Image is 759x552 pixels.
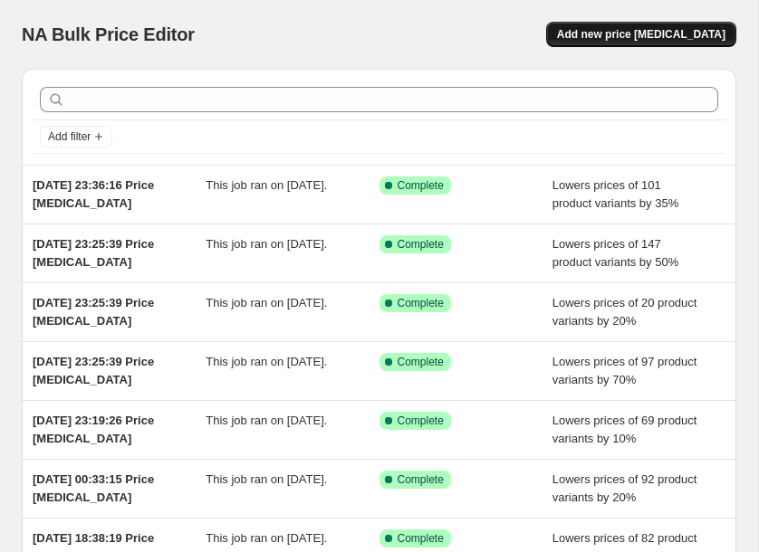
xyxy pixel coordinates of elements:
[398,237,444,252] span: Complete
[206,531,327,545] span: This job ran on [DATE].
[33,355,154,386] span: [DATE] 23:25:39 Price [MEDICAL_DATA]
[206,296,327,309] span: This job ran on [DATE].
[206,355,327,368] span: This job ran on [DATE].
[33,414,154,445] span: [DATE] 23:19:26 Price [MEDICAL_DATA]
[398,296,444,310] span: Complete
[552,296,697,328] span: Lowers prices of 20 product variants by 20%
[552,178,678,210] span: Lowers prices of 101 product variants by 35%
[22,24,195,44] span: NA Bulk Price Editor
[33,472,154,504] span: [DATE] 00:33:15 Price [MEDICAL_DATA]
[33,178,154,210] span: [DATE] 23:36:16 Price [MEDICAL_DATA]
[552,472,697,504] span: Lowers prices of 92 product variants by 20%
[206,178,327,192] span: This job ran on [DATE].
[552,237,678,269] span: Lowers prices of 147 product variants by 50%
[40,126,112,148] button: Add filter
[48,129,91,144] span: Add filter
[546,22,736,47] button: Add new price [MEDICAL_DATA]
[206,414,327,427] span: This job ran on [DATE].
[557,27,725,42] span: Add new price [MEDICAL_DATA]
[33,237,154,269] span: [DATE] 23:25:39 Price [MEDICAL_DATA]
[398,355,444,369] span: Complete
[552,414,697,445] span: Lowers prices of 69 product variants by 10%
[552,355,697,386] span: Lowers prices of 97 product variants by 70%
[398,414,444,428] span: Complete
[206,472,327,486] span: This job ran on [DATE].
[398,472,444,487] span: Complete
[33,296,154,328] span: [DATE] 23:25:39 Price [MEDICAL_DATA]
[398,531,444,546] span: Complete
[398,178,444,193] span: Complete
[206,237,327,251] span: This job ran on [DATE].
